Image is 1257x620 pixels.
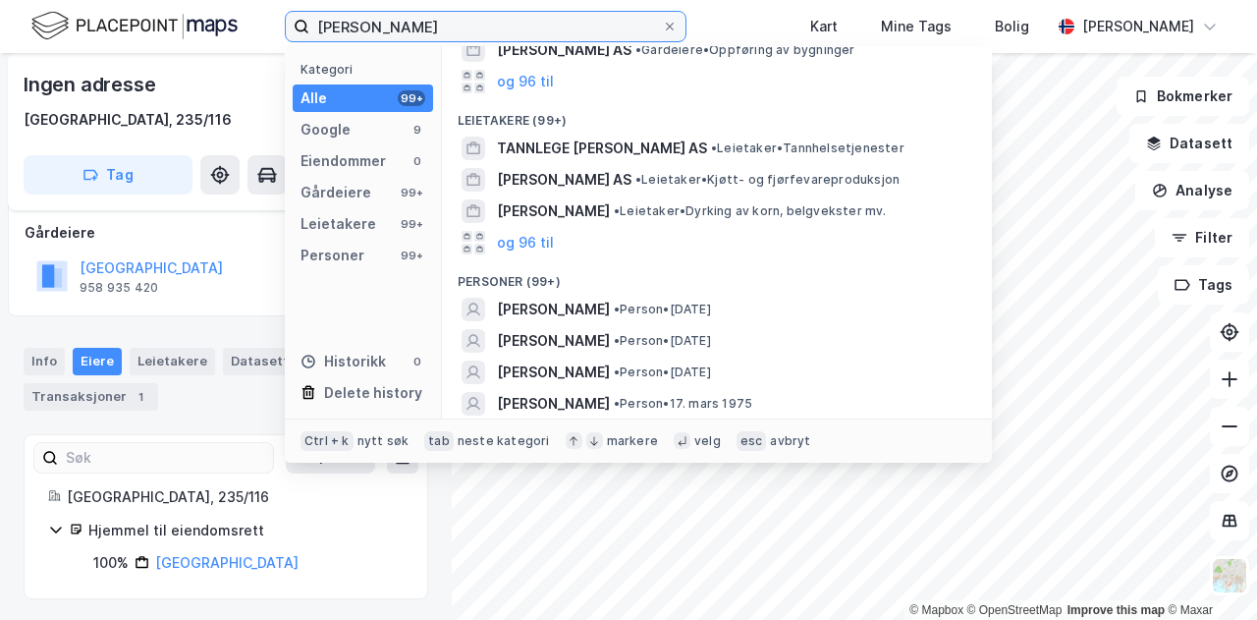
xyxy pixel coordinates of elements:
div: 0 [410,354,425,369]
div: Transaksjoner [24,383,158,411]
span: [PERSON_NAME] [497,392,610,416]
button: Bokmerker [1117,77,1249,116]
span: • [614,203,620,218]
div: 100% [93,551,129,575]
img: logo.f888ab2527a4732fd821a326f86c7f29.svg [31,9,238,43]
div: neste kategori [458,433,550,449]
div: Leietakere [130,348,215,375]
div: 958 935 420 [80,280,158,296]
div: 99+ [398,248,425,263]
div: Personer [301,244,364,267]
a: [GEOGRAPHIC_DATA] [155,554,299,571]
div: Kategori [301,62,433,77]
span: • [635,172,641,187]
div: Alle [301,86,327,110]
div: Datasett [223,348,297,375]
div: esc [737,431,767,451]
span: Leietaker • Dyrking av korn, belgvekster mv. [614,203,887,219]
span: Person • 17. mars 1975 [614,396,752,412]
span: Person • [DATE] [614,302,711,317]
div: Historikk [301,350,386,373]
div: Eiendommer [301,149,386,173]
div: velg [694,433,721,449]
span: Leietaker • Tannhelsetjenester [711,141,904,156]
div: tab [424,431,454,451]
button: Filter [1155,218,1249,257]
span: [PERSON_NAME] [497,298,610,321]
div: Kart [810,15,838,38]
span: Person • [DATE] [614,365,711,380]
a: Improve this map [1067,603,1165,617]
span: Gårdeiere • Oppføring av bygninger [635,42,855,58]
div: Leietakere [301,212,376,236]
a: OpenStreetMap [967,603,1063,617]
div: 99+ [398,185,425,200]
div: [GEOGRAPHIC_DATA], 235/116 [24,108,232,132]
button: Analyse [1135,171,1249,210]
button: Tag [24,155,192,195]
input: Søk [58,443,273,473]
div: Hjemmel til eiendomsrett [88,519,404,542]
div: Leietakere (99+) [442,97,992,133]
span: • [614,396,620,411]
span: • [614,333,620,348]
div: [GEOGRAPHIC_DATA], 235/116 [67,485,404,509]
div: Mine Tags [881,15,952,38]
span: • [635,42,641,57]
span: [PERSON_NAME] [497,199,610,223]
div: nytt søk [357,433,410,449]
div: Delete history [324,381,422,405]
span: [PERSON_NAME] AS [497,168,631,192]
div: 1 [131,387,150,407]
div: Gårdeiere [301,181,371,204]
span: • [614,302,620,316]
span: [PERSON_NAME] [497,361,610,384]
span: • [711,141,717,155]
span: • [614,365,620,379]
div: 99+ [398,216,425,232]
button: Datasett [1129,124,1249,163]
button: Tags [1158,265,1249,305]
span: [PERSON_NAME] [497,329,610,353]
div: markere [607,433,658,449]
span: Leietaker • Kjøtt- og fjørfevareproduksjon [635,172,900,188]
div: Info [24,348,65,375]
div: Eiere [73,348,122,375]
div: avbryt [770,433,810,449]
span: TANNLEGE [PERSON_NAME] AS [497,137,707,160]
div: Ingen adresse [24,69,159,100]
span: [PERSON_NAME] AS [497,38,631,62]
input: Søk på adresse, matrikkel, gårdeiere, leietakere eller personer [309,12,662,41]
div: Ctrl + k [301,431,354,451]
div: 9 [410,122,425,138]
div: 0 [410,153,425,169]
div: 99+ [398,90,425,106]
div: Bolig [995,15,1029,38]
div: Gårdeiere [25,221,427,245]
div: [PERSON_NAME] [1082,15,1194,38]
button: og 96 til [497,70,554,93]
div: Google [301,118,351,141]
a: Mapbox [909,603,963,617]
iframe: Chat Widget [1159,526,1257,620]
span: Person • [DATE] [614,333,711,349]
div: Personer (99+) [442,258,992,294]
button: og 96 til [497,231,554,254]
